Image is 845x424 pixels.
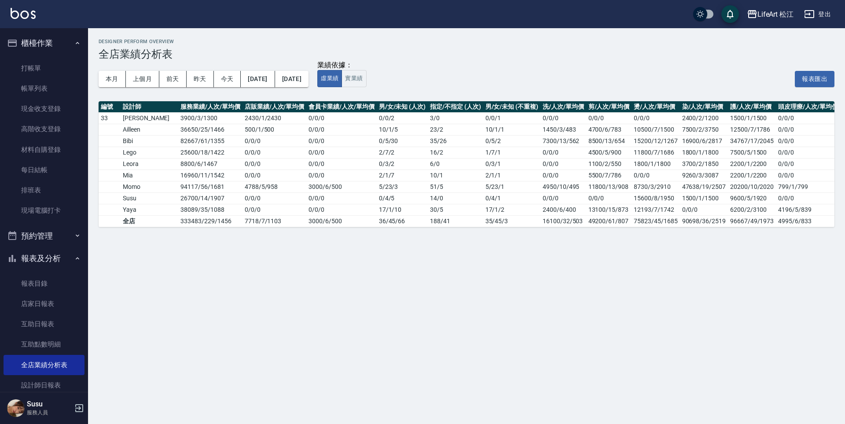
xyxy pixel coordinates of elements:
td: 4950/10/495 [540,181,586,192]
td: 4700/6/783 [586,124,632,135]
td: 38089 / 35 / 1088 [178,204,242,215]
button: [DATE] [275,71,309,87]
td: 47638/19/2507 [680,181,728,192]
th: 店販業績/人次/單均價 [242,101,306,113]
a: 現金收支登錄 [4,99,84,119]
td: Susu [121,192,178,204]
td: 333483 / 229 / 1456 [178,215,242,227]
td: 0 / 0 / 0 [306,204,376,215]
td: Leora [121,158,178,170]
td: 3900 / 3 / 1300 [178,112,242,124]
td: 0 / 5 / 2 [483,135,540,147]
td: 8730/3/2910 [632,181,680,192]
button: 登出 [801,6,834,22]
td: 35 / 26 [428,135,483,147]
td: 13100/15/873 [586,204,632,215]
button: save [721,5,739,23]
td: 51 / 5 [428,181,483,192]
td: 500 / 1 / 500 [242,124,306,135]
td: 16100/32/503 [540,215,586,227]
td: 0 / 0 / 0 [306,124,376,135]
td: 11800/13/908 [586,181,632,192]
td: 10 / 1 / 1 [483,124,540,135]
td: 0 / 0 / 1 [483,112,540,124]
h5: Susu [27,400,72,409]
button: 櫃檯作業 [4,32,84,55]
td: 11800/7/1686 [632,147,680,158]
td: 36 / 45 / 66 [377,215,428,227]
a: 每日結帳 [4,160,84,180]
button: 今天 [214,71,241,87]
td: 2400/2/1200 [680,112,728,124]
td: 0 / 0 / 0 [242,147,306,158]
a: 報表目錄 [4,273,84,294]
td: 5500/7/786 [586,170,632,181]
td: 5 / 23 / 1 [483,181,540,192]
button: LifeArt 松江 [743,5,797,23]
p: 服務人員 [27,409,72,417]
td: 25600 / 18 / 1422 [178,147,242,158]
img: Person [7,399,25,417]
div: LifeArt 松江 [757,9,794,20]
td: 0 / 0 / 0 [306,112,376,124]
td: 3000 / 6 / 500 [306,181,376,192]
a: 店家日報表 [4,294,84,314]
th: 燙/人次/單均價 [632,101,680,113]
th: 剪/人次/單均價 [586,101,632,113]
td: 8500/13/654 [586,135,632,147]
td: 7500/5/1500 [728,147,776,158]
a: 現場電腦打卡 [4,200,84,221]
h2: Designer Perform Overview [99,39,834,44]
td: 2200/1/2200 [728,158,776,170]
button: 本月 [99,71,126,87]
td: 2 / 7 / 2 [377,147,428,158]
th: 男/女/未知 (不重複) [483,101,540,113]
td: Momo [121,181,178,192]
td: 7718 / 7 / 1103 [242,215,306,227]
th: 護/人次/單均價 [728,101,776,113]
td: 0/0/0 [776,112,840,124]
td: 0 / 0 / 2 [377,112,428,124]
td: 1500/1/1500 [680,192,728,204]
td: 0 / 0 / 0 [242,158,306,170]
td: [PERSON_NAME] [121,112,178,124]
td: 0/0/0 [776,192,840,204]
td: Yaya [121,204,178,215]
td: 3000 / 6 / 500 [306,215,376,227]
td: 6 / 0 [428,158,483,170]
td: 0/0/0 [586,112,632,124]
td: 0 / 0 / 0 [306,147,376,158]
td: 7500/2/3750 [680,124,728,135]
th: 男/女/未知 (人次) [377,101,428,113]
td: 30 / 5 [428,204,483,215]
a: 打帳單 [4,58,84,78]
td: 0 / 4 / 5 [377,192,428,204]
td: 16 / 2 [428,147,483,158]
td: 0/0/0 [776,158,840,170]
td: 34767/17/2045 [728,135,776,147]
th: 頭皮理療/人次/單均價 [776,101,840,113]
td: 1450/3/483 [540,124,586,135]
td: 0/0/0 [540,192,586,204]
td: 2430 / 1 / 2430 [242,112,306,124]
td: 0 / 0 / 0 [306,192,376,204]
td: 94117 / 56 / 1681 [178,181,242,192]
td: 14 / 0 [428,192,483,204]
h3: 全店業績分析表 [99,48,834,60]
td: 16960 / 11 / 1542 [178,170,242,181]
td: 12500/7/1786 [728,124,776,135]
button: 實業績 [342,70,366,87]
button: 昨天 [187,71,214,87]
a: 材料自購登錄 [4,140,84,160]
button: 前天 [159,71,187,87]
a: 互助日報表 [4,314,84,334]
td: 1500/1/1500 [728,112,776,124]
th: 染/人次/單均價 [680,101,728,113]
a: 排班表 [4,180,84,200]
a: 互助點數明細 [4,334,84,354]
img: Logo [11,8,36,19]
td: 0/0/0 [540,147,586,158]
td: 0 / 0 / 0 [242,135,306,147]
a: 全店業績分析表 [4,355,84,375]
td: 33 [99,112,121,124]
